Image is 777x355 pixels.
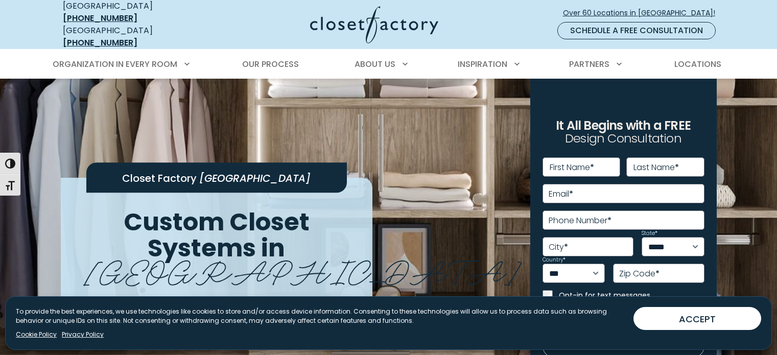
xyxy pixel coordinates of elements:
span: Design Consultation [565,130,681,147]
label: First Name [550,163,594,172]
p: To provide the best experiences, we use technologies like cookies to store and/or access device i... [16,307,625,325]
img: Closet Factory Logo [310,6,438,43]
label: City [549,243,568,251]
span: Custom Closet Systems in [124,205,310,265]
span: [GEOGRAPHIC_DATA] [84,246,521,292]
nav: Primary Menu [45,50,732,79]
a: [PHONE_NUMBER] [63,12,137,24]
a: Privacy Policy [62,330,104,339]
a: Cookie Policy [16,330,57,339]
span: Closet Factory [122,171,197,185]
span: Partners [569,58,609,70]
label: Phone Number [549,217,611,225]
label: Country [543,257,566,263]
span: Over 60 Locations in [GEOGRAPHIC_DATA]! [563,8,723,18]
label: Opt-in for text messages [559,290,704,300]
label: Zip Code [619,270,660,278]
a: Schedule a Free Consultation [557,22,716,39]
label: Last Name [633,163,679,172]
span: About Us [355,58,395,70]
span: Organization in Every Room [53,58,177,70]
button: ACCEPT [633,307,761,330]
span: It All Begins with a FREE [556,117,691,134]
span: [GEOGRAPHIC_DATA] [199,171,311,185]
span: Our Process [242,58,299,70]
div: [GEOGRAPHIC_DATA] [63,25,211,49]
span: Locations [674,58,721,70]
a: Over 60 Locations in [GEOGRAPHIC_DATA]! [562,4,724,22]
a: [PHONE_NUMBER] [63,37,137,49]
label: Email [549,190,573,198]
label: State [642,231,657,236]
span: Inspiration [458,58,507,70]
